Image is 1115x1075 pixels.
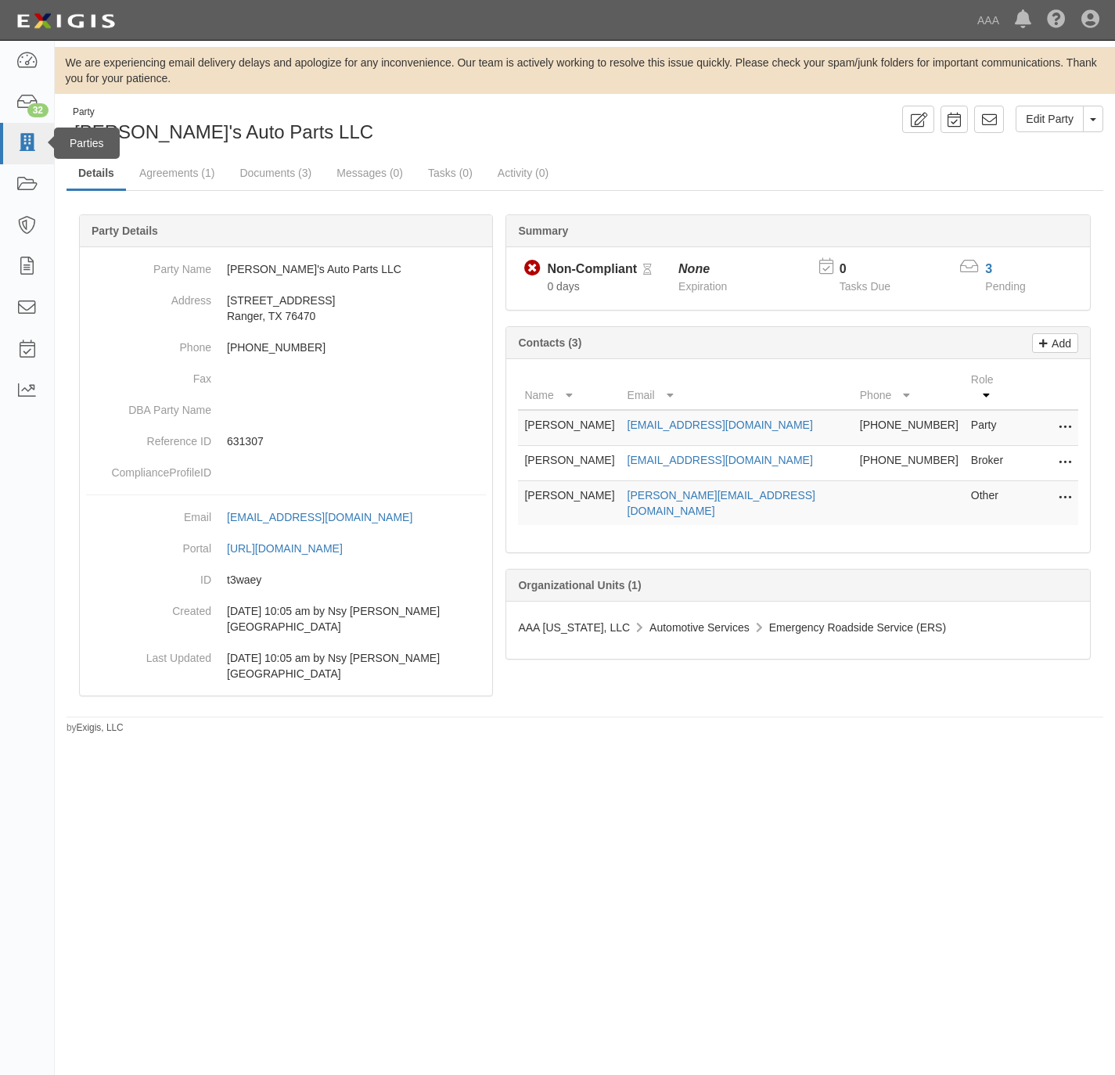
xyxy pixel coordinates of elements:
td: [PHONE_NUMBER] [854,410,965,446]
dd: 08/15/2025 10:05 am by Nsy Archibong-Usoro [86,642,486,689]
a: Agreements (1) [128,157,226,189]
span: Pending [985,280,1025,293]
dt: Last Updated [86,642,211,666]
div: Parties [54,128,120,159]
p: 0 [840,261,910,279]
dt: Fax [86,363,211,386]
div: We are experiencing email delivery delays and apologize for any inconvenience. Our team is active... [55,55,1115,86]
a: Tasks (0) [416,157,484,189]
dt: Created [86,595,211,619]
a: [URL][DOMAIN_NAME] [227,542,360,555]
dt: Reference ID [86,426,211,449]
img: logo-5460c22ac91f19d4615b14bd174203de0afe785f0fc80cf4dbbc73dc1793850b.png [12,7,120,35]
dd: t3waey [86,564,486,595]
td: Party [965,410,1016,446]
dt: Address [86,285,211,308]
dt: Phone [86,332,211,355]
dt: ComplianceProfileID [86,457,211,480]
a: [EMAIL_ADDRESS][DOMAIN_NAME] [227,511,430,523]
dt: ID [86,564,211,588]
p: 631307 [227,433,486,449]
dd: [PERSON_NAME]'s Auto Parts LLC [86,253,486,285]
td: [PERSON_NAME] [518,481,620,526]
div: [EMAIL_ADDRESS][DOMAIN_NAME] [227,509,412,525]
a: [PERSON_NAME][EMAIL_ADDRESS][DOMAIN_NAME] [628,489,815,517]
td: [PERSON_NAME] [518,446,620,481]
span: Expiration [678,280,727,293]
span: Automotive Services [649,621,750,634]
span: [PERSON_NAME]'s Auto Parts LLC [74,121,373,142]
dt: Portal [86,533,211,556]
a: Details [67,157,126,191]
th: Name [518,365,620,410]
dd: [STREET_ADDRESS] Ranger, TX 76470 [86,285,486,332]
a: Activity (0) [486,157,560,189]
a: [EMAIL_ADDRESS][DOMAIN_NAME] [628,454,813,466]
dt: Email [86,502,211,525]
i: Non-Compliant [524,261,541,277]
th: Email [621,365,854,410]
a: 3 [985,262,992,275]
div: Non-Compliant [547,261,637,279]
a: [EMAIL_ADDRESS][DOMAIN_NAME] [628,419,813,431]
a: Exigis, LLC [77,722,124,733]
td: Other [965,481,1016,526]
i: Pending Review [643,264,652,275]
small: by [67,721,124,735]
div: Party [73,106,373,119]
dd: [PHONE_NUMBER] [86,332,486,363]
i: Help Center - Complianz [1047,11,1066,30]
span: AAA [US_STATE], LLC [518,621,630,634]
a: Edit Party [1016,106,1084,132]
a: Documents (3) [228,157,323,189]
td: [PERSON_NAME] [518,410,620,446]
b: Party Details [92,225,158,237]
dt: Party Name [86,253,211,277]
a: AAA [969,5,1007,36]
dd: 08/15/2025 10:05 am by Nsy Archibong-Usoro [86,595,486,642]
b: Summary [518,225,568,237]
th: Role [965,365,1016,410]
div: Freddy's Auto Parts LLC [67,106,574,146]
b: Organizational Units (1) [518,579,641,591]
div: 32 [27,103,49,117]
i: None [678,262,710,275]
span: Emergency Roadside Service (ERS) [769,621,946,634]
a: Messages (0) [325,157,415,189]
td: [PHONE_NUMBER] [854,446,965,481]
a: Add [1032,333,1078,353]
dt: DBA Party Name [86,394,211,418]
b: Contacts (3) [518,336,581,349]
span: Since 08/15/2025 [547,280,579,293]
td: Broker [965,446,1016,481]
p: Add [1048,334,1071,352]
th: Phone [854,365,965,410]
span: Tasks Due [840,280,890,293]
